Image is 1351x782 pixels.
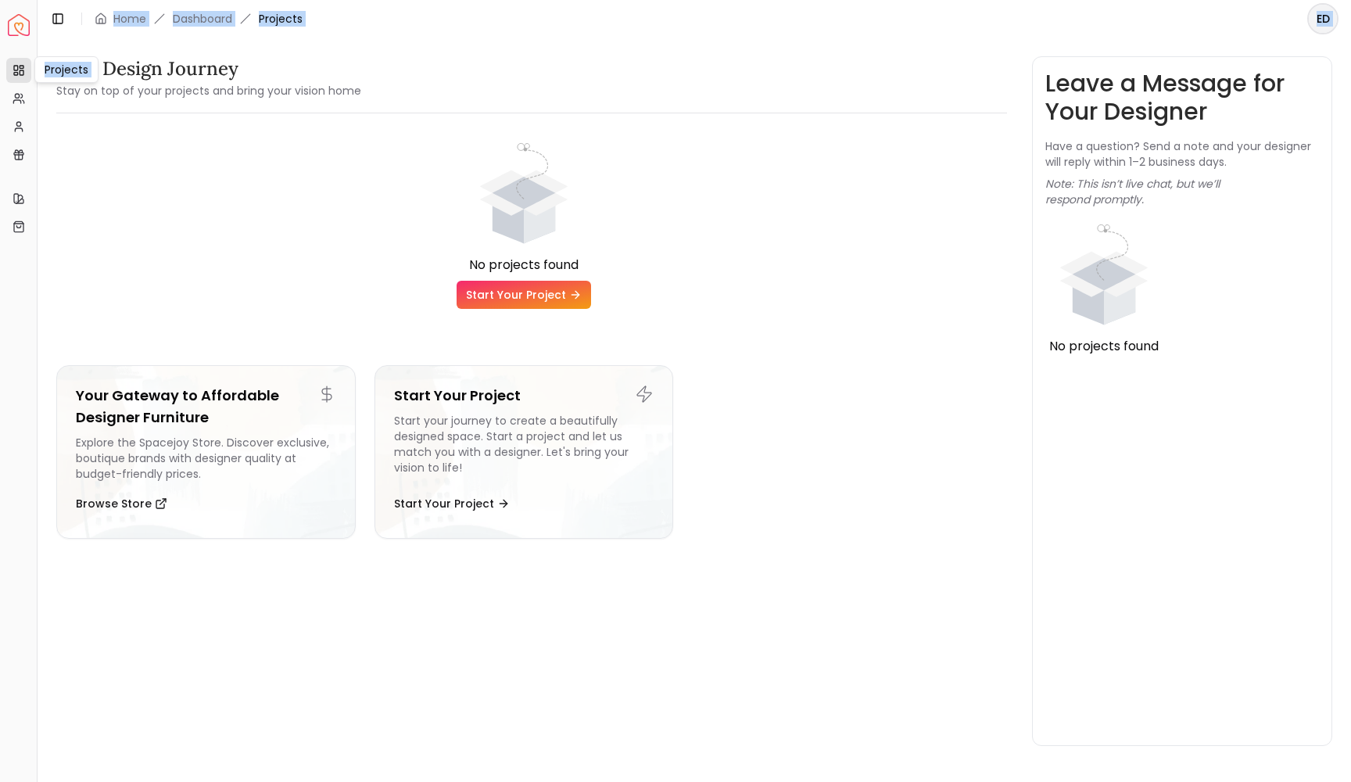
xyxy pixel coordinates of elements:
small: Stay on top of your projects and bring your vision home [56,83,361,99]
p: Note: This isn’t live chat, but we’ll respond promptly. [1045,176,1319,207]
a: Start Your ProjectStart your journey to create a beautifully designed space. Start a project and ... [374,365,674,539]
span: ED [1309,5,1337,33]
a: Start Your Project [457,281,591,309]
a: Dashboard [173,11,232,27]
div: animation [1045,220,1163,337]
div: No projects found [56,256,991,274]
a: Home [113,11,146,27]
nav: breadcrumb [95,11,303,27]
div: No projects found [1045,337,1163,356]
div: Explore the Spacejoy Store. Discover exclusive, boutique brands with designer quality at budget-f... [76,435,336,482]
button: Start Your Project [394,488,510,519]
a: Spacejoy [8,14,30,36]
h3: Leave a Message for Your Designer [1045,70,1319,126]
h3: Your Design Journey [56,56,361,81]
div: Start your journey to create a beautifully designed space. Start a project and let us match you w... [394,413,654,482]
p: Have a question? Send a note and your designer will reply within 1–2 business days. [1045,138,1319,170]
h5: Start Your Project [394,385,654,407]
h5: Your Gateway to Affordable Designer Furniture [76,385,336,429]
button: ED [1307,3,1338,34]
span: Projects [259,11,303,27]
button: Browse Store [76,488,167,519]
div: Projects [34,56,99,83]
div: animation [465,138,582,256]
img: Spacejoy Logo [8,14,30,36]
a: Your Gateway to Affordable Designer FurnitureExplore the Spacejoy Store. Discover exclusive, bout... [56,365,356,539]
